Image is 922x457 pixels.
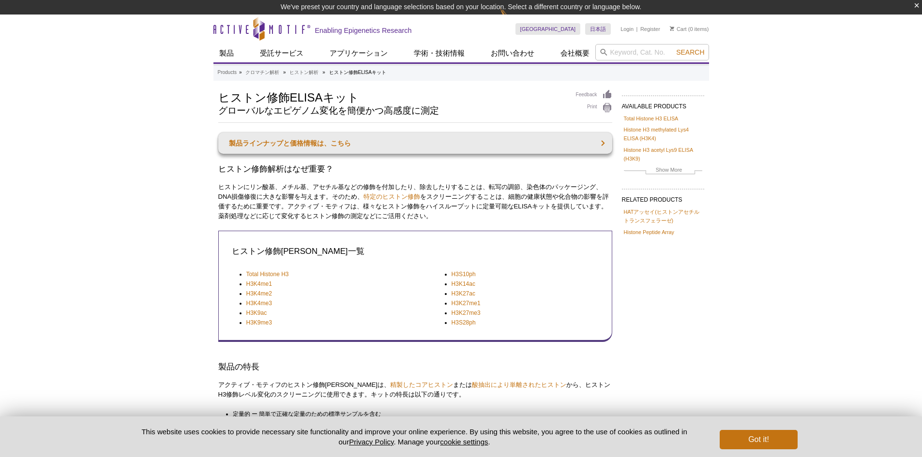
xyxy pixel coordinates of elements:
[218,361,612,373] h3: 製品の特長
[218,89,566,104] h1: ヒストン修飾ELISAキット
[670,23,709,35] li: (0 items)
[246,269,289,279] a: Total Histone H3
[125,427,704,447] p: This website uses cookies to provide necessary site functionality and improve your online experie...
[246,279,272,289] a: H3K4me1
[390,381,453,388] a: 精製したコアヒストン
[363,193,420,200] a: 特定のヒストン修飾
[452,318,476,327] a: H3S28ph
[232,246,596,257] h3: ヒストン修飾[PERSON_NAME]一覧
[720,430,797,449] button: Got it!
[622,189,704,206] h2: RELATED PRODUCTS
[622,95,704,113] h2: AVAILABLE PRODUCTS
[213,44,240,62] a: 製品
[329,70,386,75] li: ヒストン修飾ELISAキット
[624,207,702,225] a: HATアッセイ(ヒストンアセチルトランスフェラーゼ)
[624,125,702,143] a: Histone H3 methylated Lys4 ELISA (H3K4)
[636,23,638,35] li: |
[576,89,612,100] a: Feedback
[233,409,604,419] li: 定量的 ー 簡単で正確な定量のための標準サンプルを含む
[452,308,481,318] a: H3K27me3
[283,70,286,75] li: »
[218,133,612,154] a: 製品ラインナップと価格情報は、こちら
[624,146,702,163] a: Histone H3 acetyl Lys9 ELISA (H3K9)
[585,23,611,35] a: 日本語
[676,48,704,56] span: Search
[322,70,325,75] li: »
[218,106,566,115] h2: グローバルなエピゲノム変化を簡便かつ高感度に測定
[218,380,612,399] p: アクティブ・モティフのヒストン修飾[PERSON_NAME]は、 または から、ヒストンH3修飾レベル変化のスクリーニングに使用できます。キットの特長は以下の通りです。
[245,68,279,77] a: クロマチン解析
[624,114,679,123] a: Total Histone H3 ELISA
[452,269,476,279] a: H3S10ph
[246,318,272,327] a: H3K9me3
[485,44,540,62] a: お問い合わせ
[218,182,612,221] p: ヒストンにリン酸基、メチル基、アセチル基などの修飾を付加したり、除去したりすることは、転写の調節、染色体のパッケージング、DNA損傷修復に大きな影響を与えます。そのため、 をスクリーニングするこ...
[620,26,634,32] a: Login
[595,44,709,60] input: Keyword, Cat. No.
[408,44,470,62] a: 学術・技術情報
[452,298,481,308] a: H3K27me1
[254,44,309,62] a: 受託サービス
[576,103,612,113] a: Print
[452,289,475,298] a: H3K27ac
[315,26,412,35] h2: Enabling Epigenetics Research
[452,279,475,289] a: H3K14ac
[640,26,660,32] a: Register
[246,298,272,308] a: H3K4me3
[440,438,488,446] button: cookie settings
[673,48,707,57] button: Search
[670,26,687,32] a: Cart
[624,228,674,236] a: Histone Peptide Array
[239,70,242,75] li: »
[218,163,612,175] h2: ヒストン修飾解析はなぜ重要？
[472,381,566,388] a: 酸抽出により単離されたヒストン
[515,23,581,35] a: [GEOGRAPHIC_DATA]
[500,7,526,30] img: Change Here
[670,26,674,31] img: Your Cart
[246,308,267,318] a: H3K9ac
[324,44,393,62] a: アプリケーション
[218,68,237,77] a: Products
[624,165,702,177] a: Show More
[246,289,272,298] a: H3K4me2
[289,68,318,77] a: ヒストン解析
[349,438,393,446] a: Privacy Policy
[555,44,595,62] a: 会社概要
